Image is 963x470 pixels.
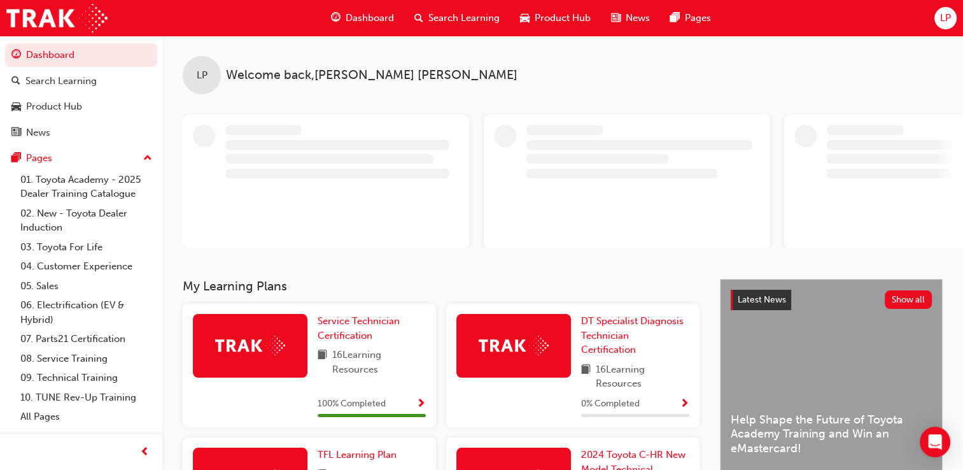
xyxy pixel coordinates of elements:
a: Latest NewsShow all [731,290,932,310]
a: TFL Learning Plan [318,448,402,462]
a: Service Technician Certification [318,314,426,343]
span: guage-icon [11,50,21,61]
span: pages-icon [670,10,680,26]
a: Product Hub [5,95,157,118]
span: 100 % Completed [318,397,386,411]
span: Search Learning [428,11,500,25]
span: news-icon [11,127,21,139]
span: 16 Learning Resources [332,348,426,376]
span: pages-icon [11,153,21,164]
img: Trak [479,336,549,355]
a: search-iconSearch Learning [404,5,510,31]
a: guage-iconDashboard [321,5,404,31]
a: DT Specialist Diagnosis Technician Certification [581,314,689,357]
img: Trak [215,336,285,355]
span: Pages [685,11,711,25]
button: DashboardSearch LearningProduct HubNews [5,41,157,146]
span: search-icon [414,10,423,26]
span: News [626,11,650,25]
a: 04. Customer Experience [15,257,157,276]
a: 06. Electrification (EV & Hybrid) [15,296,157,329]
span: DT Specialist Diagnosis Technician Certification [581,315,684,355]
a: pages-iconPages [660,5,721,31]
a: news-iconNews [601,5,660,31]
button: Show all [885,290,932,309]
a: 10. TUNE Rev-Up Training [15,388,157,408]
button: Show Progress [680,396,689,412]
span: 16 Learning Resources [596,362,689,391]
span: prev-icon [140,445,150,460]
span: Show Progress [680,399,689,410]
span: LP [940,11,951,25]
a: 01. Toyota Academy - 2025 Dealer Training Catalogue [15,170,157,204]
span: Show Progress [416,399,426,410]
a: Dashboard [5,43,157,67]
span: LP [197,68,207,83]
span: search-icon [11,76,20,87]
div: News [26,125,50,140]
a: 03. Toyota For Life [15,238,157,257]
img: Trak [6,4,108,32]
button: Pages [5,146,157,170]
span: Help Shape the Future of Toyota Academy Training and Win an eMastercard! [731,413,932,456]
a: News [5,121,157,145]
span: book-icon [318,348,327,376]
span: Product Hub [535,11,591,25]
span: up-icon [143,150,152,167]
a: 09. Technical Training [15,368,157,388]
span: news-icon [611,10,621,26]
span: 0 % Completed [581,397,640,411]
span: book-icon [581,362,591,391]
span: Service Technician Certification [318,315,400,341]
span: Latest News [738,294,786,305]
a: car-iconProduct Hub [510,5,601,31]
h3: My Learning Plans [183,279,699,294]
div: Product Hub [26,99,82,114]
span: car-icon [520,10,530,26]
a: 07. Parts21 Certification [15,329,157,349]
span: guage-icon [331,10,341,26]
a: 05. Sales [15,276,157,296]
a: 02. New - Toyota Dealer Induction [15,204,157,238]
a: 08. Service Training [15,349,157,369]
span: Dashboard [346,11,394,25]
a: Search Learning [5,69,157,93]
span: car-icon [11,101,21,113]
button: LP [934,7,957,29]
div: Open Intercom Messenger [920,427,950,457]
button: Show Progress [416,396,426,412]
div: Search Learning [25,74,97,89]
span: TFL Learning Plan [318,449,397,460]
span: Welcome back , [PERSON_NAME] [PERSON_NAME] [226,68,517,83]
a: All Pages [15,407,157,427]
div: Pages [26,151,52,166]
